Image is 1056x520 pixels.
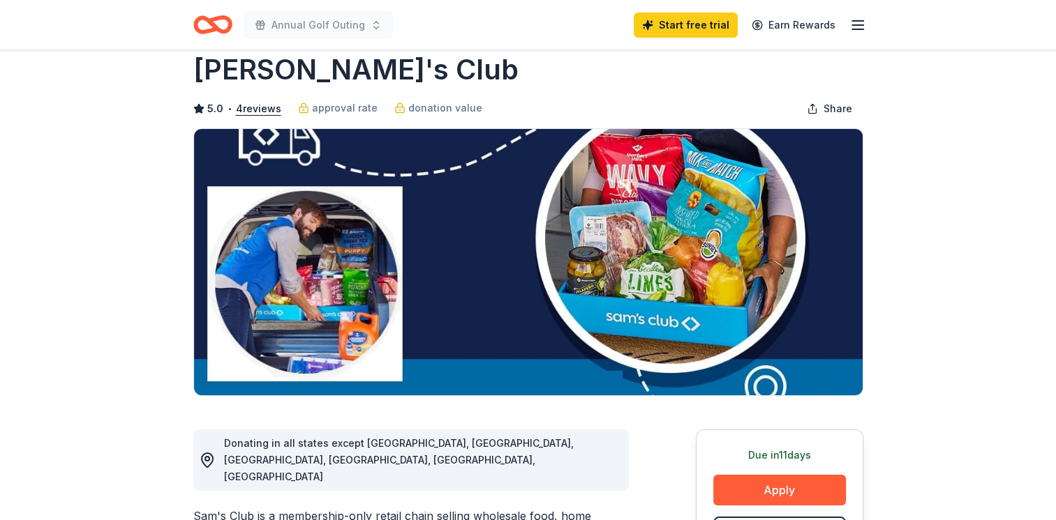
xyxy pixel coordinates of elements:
[193,50,519,89] h1: [PERSON_NAME]'s Club
[272,17,365,33] span: Annual Golf Outing
[634,13,738,38] a: Start free trial
[207,100,223,117] span: 5.0
[408,100,482,116] span: donation value
[194,129,863,395] img: Image for Sam's Club
[394,100,482,116] a: donation value
[244,11,393,39] button: Annual Golf Outing
[193,8,232,41] a: Home
[227,103,232,114] span: •
[236,100,281,117] button: 4reviews
[713,475,846,505] button: Apply
[312,100,378,116] span: approval rate
[796,95,863,123] button: Share
[298,100,378,116] a: approval rate
[743,13,844,38] a: Earn Rewards
[224,437,574,482] span: Donating in all states except [GEOGRAPHIC_DATA], [GEOGRAPHIC_DATA], [GEOGRAPHIC_DATA], [GEOGRAPHI...
[713,447,846,464] div: Due in 11 days
[824,100,852,117] span: Share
